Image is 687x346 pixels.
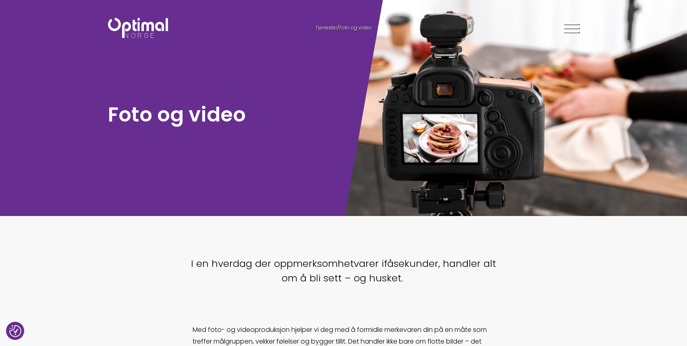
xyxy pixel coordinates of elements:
button: Samtykkepreferanser [9,325,21,337]
span: Foto og video [339,24,372,31]
div: / [269,25,418,31]
a: Tjenester [315,24,337,31]
h1: Foto og video [108,101,340,128]
span: I en hverdag der oppmerksomhet [191,257,354,270]
img: Revisit consent button [9,325,21,337]
img: Optimal Norge [108,18,168,38]
span: i [382,257,384,270]
span: sekunde [394,257,435,270]
span: få [384,257,394,270]
span: varer [354,257,379,270]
